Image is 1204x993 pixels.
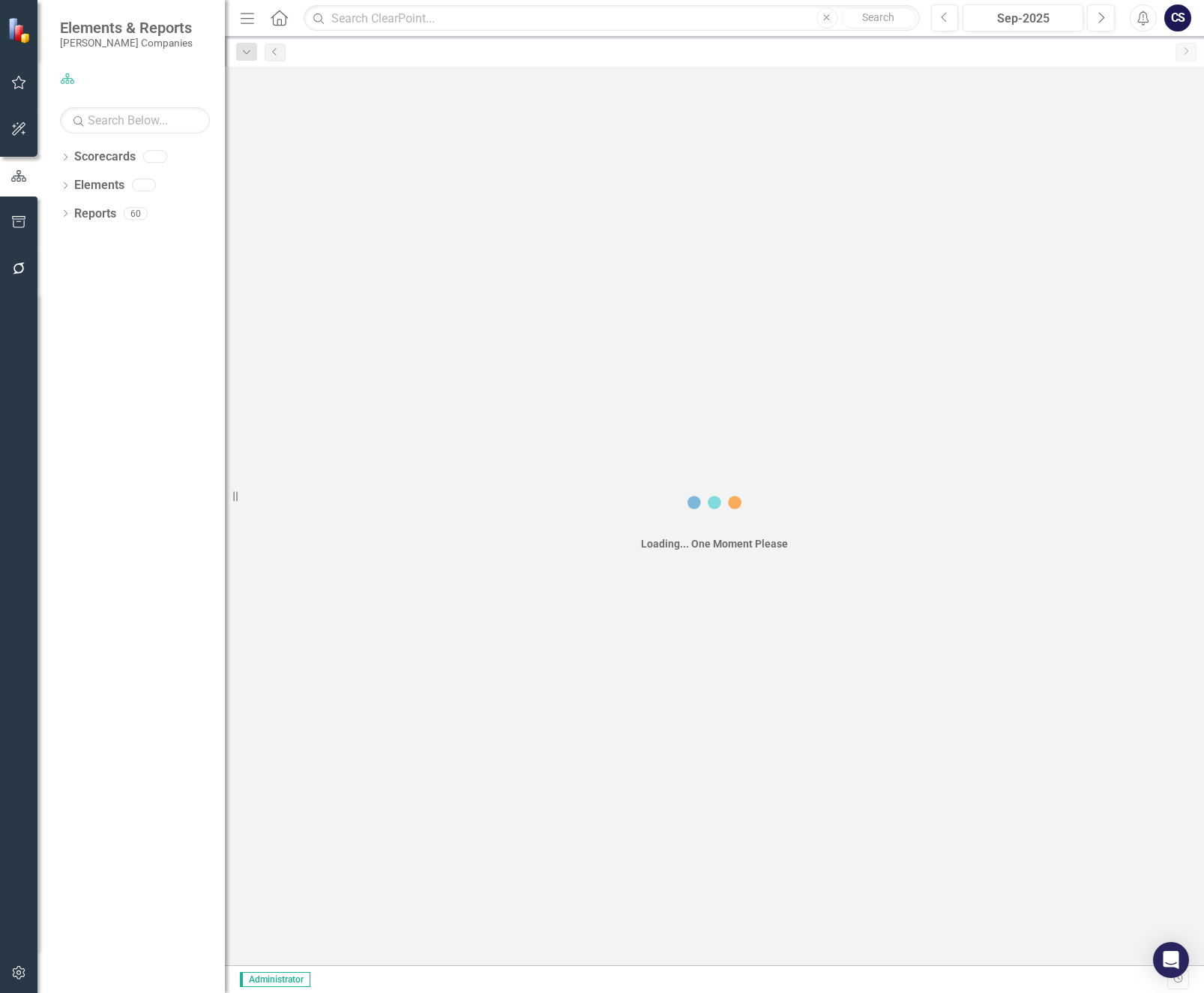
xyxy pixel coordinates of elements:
input: Search Below... [60,107,210,133]
span: Administrator [240,972,310,987]
input: Search ClearPoint... [304,5,919,31]
div: Sep-2025 [968,10,1078,28]
small: [PERSON_NAME] Companies [60,37,193,49]
span: Elements & Reports [60,19,193,37]
div: 60 [124,207,148,220]
button: Sep-2025 [963,4,1083,31]
a: Reports [74,205,116,223]
div: Loading... One Moment Please [641,536,788,551]
button: Search [841,7,916,28]
button: CS [1164,4,1191,31]
span: Search [862,11,894,23]
a: Elements [74,177,124,194]
img: ClearPoint Strategy [7,16,34,43]
a: Scorecards [74,148,136,166]
div: Open Intercom Messenger [1153,942,1189,978]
